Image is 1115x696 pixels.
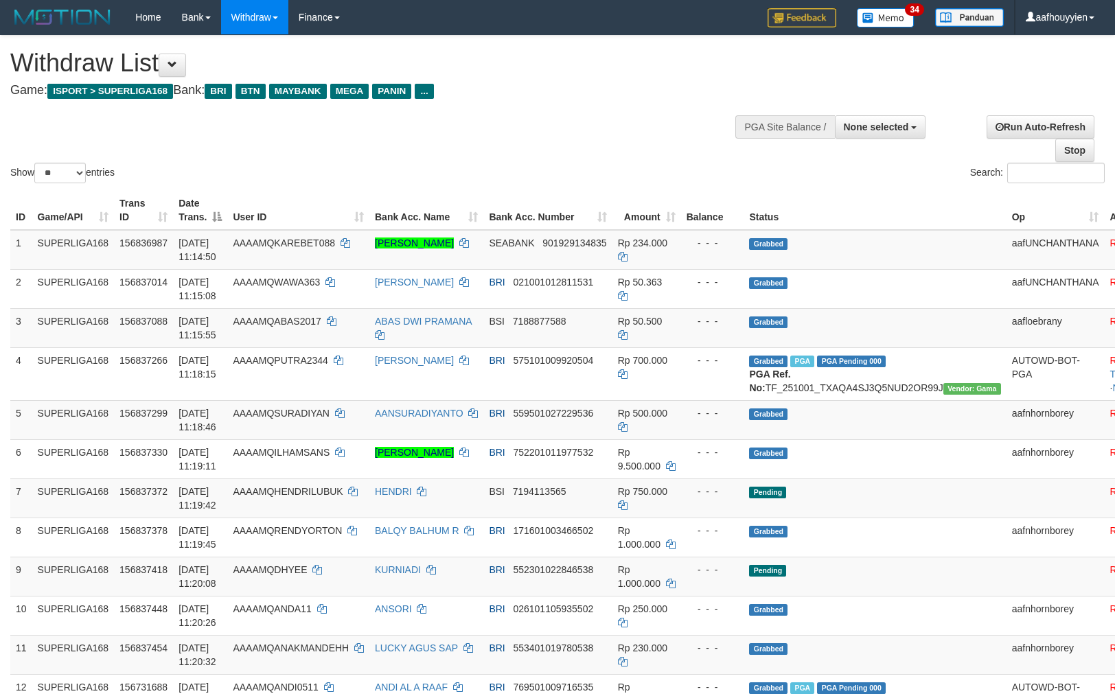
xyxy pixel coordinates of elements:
[835,115,926,139] button: None selected
[119,486,168,497] span: 156837372
[1007,308,1105,347] td: aafloebrany
[114,191,173,230] th: Trans ID: activate to sort column ascending
[513,564,593,575] span: Copy 552301022846538 to clipboard
[119,682,168,693] span: 156731688
[369,191,483,230] th: Bank Acc. Name: activate to sort column ascending
[1007,191,1105,230] th: Op: activate to sort column ascending
[233,355,328,366] span: AAAAMQPUTRA2344
[735,115,834,139] div: PGA Site Balance /
[749,487,786,498] span: Pending
[179,642,216,667] span: [DATE] 11:20:32
[233,447,330,458] span: AAAAMQILHAMSANS
[32,400,115,439] td: SUPERLIGA168
[32,439,115,478] td: SUPERLIGA168
[10,7,115,27] img: MOTION_logo.png
[179,355,216,380] span: [DATE] 11:18:15
[513,408,593,419] span: Copy 559501027229536 to clipboard
[618,525,660,550] span: Rp 1.000.000
[618,447,660,472] span: Rp 9.500.000
[205,84,231,99] span: BRI
[1007,439,1105,478] td: aafnhornborey
[179,408,216,432] span: [DATE] 11:18:46
[687,563,739,577] div: - - -
[749,316,788,328] span: Grabbed
[687,641,739,655] div: - - -
[179,603,216,628] span: [DATE] 11:20:26
[970,163,1105,183] label: Search:
[513,316,566,327] span: Copy 7188877588 to clipboard
[687,445,739,459] div: - - -
[233,486,343,497] span: AAAAMQHENDRILUBUK
[179,447,216,472] span: [DATE] 11:19:11
[790,356,814,367] span: Marked by aafsengchandara
[489,486,505,497] span: BSI
[10,308,32,347] td: 3
[32,269,115,308] td: SUPERLIGA168
[618,408,667,419] span: Rp 500.000
[618,603,667,614] span: Rp 250.000
[119,237,168,248] span: 156836987
[618,277,663,288] span: Rp 50.363
[857,8,915,27] img: Button%20Memo.svg
[749,526,788,537] span: Grabbed
[32,191,115,230] th: Game/API: activate to sort column ascending
[10,400,32,439] td: 5
[375,447,454,458] a: [PERSON_NAME]
[1007,635,1105,674] td: aafnhornborey
[749,277,788,289] span: Grabbed
[330,84,369,99] span: MEGA
[687,236,739,250] div: - - -
[749,448,788,459] span: Grabbed
[687,353,739,367] div: - - -
[233,316,321,327] span: AAAAMQABAS2017
[32,347,115,400] td: SUPERLIGA168
[987,115,1094,139] a: Run Auto-Refresh
[489,237,534,248] span: SEABANK
[10,191,32,230] th: ID
[233,408,330,419] span: AAAAMQSURADIYAN
[513,447,593,458] span: Copy 752201011977532 to clipboard
[10,347,32,400] td: 4
[681,191,744,230] th: Balance
[179,486,216,511] span: [DATE] 11:19:42
[687,485,739,498] div: - - -
[844,121,909,132] span: None selected
[10,596,32,635] td: 10
[749,408,788,420] span: Grabbed
[749,682,788,694] span: Grabbed
[749,565,786,577] span: Pending
[10,439,32,478] td: 6
[618,642,667,653] span: Rp 230.000
[1007,269,1105,308] td: aafUNCHANTHANA
[489,355,505,366] span: BRI
[227,191,369,230] th: User ID: activate to sort column ascending
[375,408,463,419] a: AANSURADIYANTO
[749,369,790,393] b: PGA Ref. No:
[687,524,739,537] div: - - -
[375,642,458,653] a: LUCKY AGUS SAP
[513,525,593,536] span: Copy 171601003466502 to clipboard
[119,277,168,288] span: 156837014
[372,84,411,99] span: PANIN
[618,486,667,497] span: Rp 750.000
[47,84,173,99] span: ISPORT > SUPERLIGA168
[935,8,1004,27] img: panduan.png
[1007,163,1105,183] input: Search:
[744,191,1006,230] th: Status
[943,383,1001,395] span: Vendor URL: https://trx31.1velocity.biz
[905,3,923,16] span: 34
[10,230,32,270] td: 1
[375,355,454,366] a: [PERSON_NAME]
[269,84,327,99] span: MAYBANK
[119,642,168,653] span: 156837454
[489,316,505,327] span: BSI
[513,603,593,614] span: Copy 026101105935502 to clipboard
[744,347,1006,400] td: TF_251001_TXAQA4SJ3Q5NUD2OR99J
[749,356,788,367] span: Grabbed
[173,191,227,230] th: Date Trans.: activate to sort column descending
[749,238,788,250] span: Grabbed
[233,642,349,653] span: AAAAMQANAKMANDEHH
[375,316,472,327] a: ABAS DWI PRAMANA
[32,596,115,635] td: SUPERLIGA168
[375,564,421,575] a: KURNIADI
